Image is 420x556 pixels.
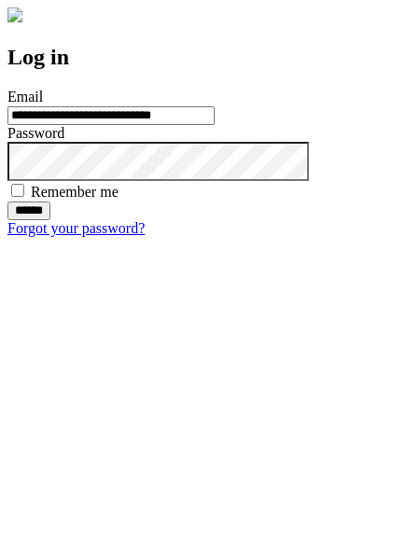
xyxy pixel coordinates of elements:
[7,45,413,70] h2: Log in
[7,89,43,104] label: Email
[31,184,119,200] label: Remember me
[7,7,22,22] img: logo-4e3dc11c47720685a147b03b5a06dd966a58ff35d612b21f08c02c0306f2b779.png
[7,125,64,141] label: Password
[7,220,145,236] a: Forgot your password?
